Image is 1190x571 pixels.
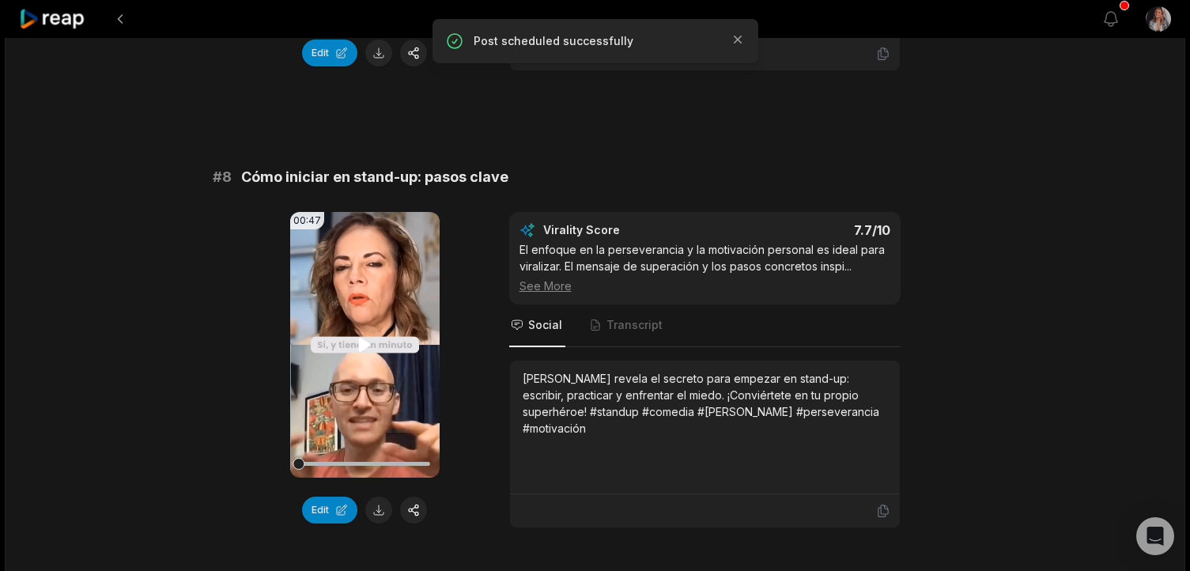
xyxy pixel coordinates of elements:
[519,241,890,294] div: El enfoque en la perseverancia y la motivación personal es ideal para viralizar. El mensaje de su...
[519,278,890,294] div: See More
[509,304,901,347] nav: Tabs
[213,166,232,188] span: # 8
[523,370,887,437] div: [PERSON_NAME] revela el secreto para empezar en stand-up: escribir, practicar y enfrentar el mied...
[302,497,357,524] button: Edit
[720,222,890,238] div: 7.7 /10
[241,166,508,188] span: Cómo iniciar en stand-up: pasos clave
[474,33,717,49] p: Post scheduled successfully
[606,317,663,333] span: Transcript
[302,40,357,66] button: Edit
[290,212,440,478] video: Your browser does not support mp4 format.
[528,317,562,333] span: Social
[1136,517,1174,555] div: Open Intercom Messenger
[543,222,713,238] div: Virality Score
